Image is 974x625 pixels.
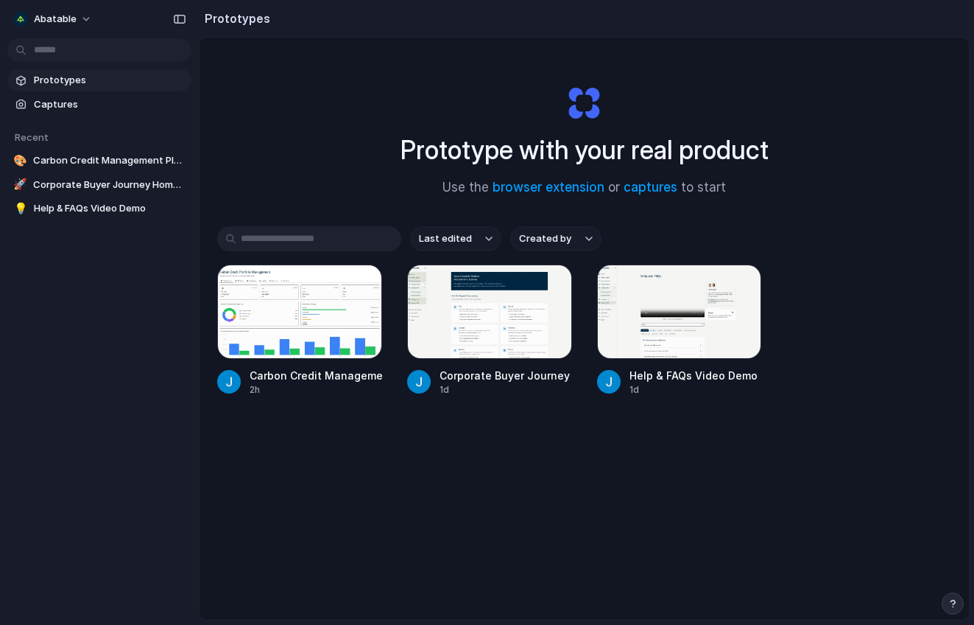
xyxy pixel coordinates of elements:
[7,94,191,116] a: Captures
[7,7,99,31] button: Abatable
[7,69,191,91] a: Prototypes
[13,201,28,216] div: 💡
[15,131,49,143] span: Recent
[250,383,382,397] div: 2h
[7,150,191,172] a: 🎨Carbon Credit Management Platform
[410,226,501,251] button: Last edited
[7,174,191,196] a: 🚀Corporate Buyer Journey Homepage
[597,265,762,397] a: Help & FAQs Video DemoHelp & FAQs Video Demo1d
[629,368,758,383] div: Help & FAQs Video Demo
[34,73,186,88] span: Prototypes
[440,383,572,397] div: 1d
[13,153,27,168] div: 🎨
[510,226,601,251] button: Created by
[34,12,77,27] span: Abatable
[419,231,472,246] span: Last edited
[400,130,769,170] h1: Prototype with your real product
[519,231,571,246] span: Created by
[13,178,27,192] div: 🚀
[440,368,572,383] div: Corporate Buyer Journey Homepage
[34,201,186,216] span: Help & FAQs Video Demo
[7,198,191,220] a: 💡Help & FAQs Video Demo
[34,97,186,112] span: Captures
[442,178,726,198] span: Use the or to start
[493,180,604,195] a: browser extension
[624,180,677,195] a: captures
[199,10,270,27] h2: Prototypes
[33,178,186,192] span: Corporate Buyer Journey Homepage
[33,153,186,168] span: Carbon Credit Management Platform
[407,265,572,397] a: Corporate Buyer Journey HomepageCorporate Buyer Journey Homepage1d
[629,383,758,397] div: 1d
[250,368,382,383] div: Carbon Credit Management Platform
[217,265,382,397] a: Carbon Credit Management PlatformCarbon Credit Management Platform2h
